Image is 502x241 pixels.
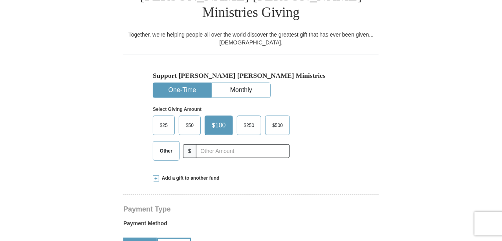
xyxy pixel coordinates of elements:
span: $50 [182,120,198,131]
label: Payment Method [123,219,379,231]
h4: Payment Type [123,206,379,212]
input: Other Amount [196,144,290,158]
h5: Support [PERSON_NAME] [PERSON_NAME] Ministries [153,72,349,80]
span: $ [183,144,196,158]
div: Together, we're helping people all over the world discover the greatest gift that has ever been g... [123,31,379,46]
span: $250 [240,120,258,131]
span: $100 [208,120,230,131]
span: $500 [268,120,287,131]
span: $25 [156,120,172,131]
button: Monthly [212,83,270,98]
span: Add a gift to another fund [159,175,220,182]
button: One-Time [153,83,211,98]
span: Other [156,145,176,157]
strong: Select Giving Amount [153,107,202,112]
